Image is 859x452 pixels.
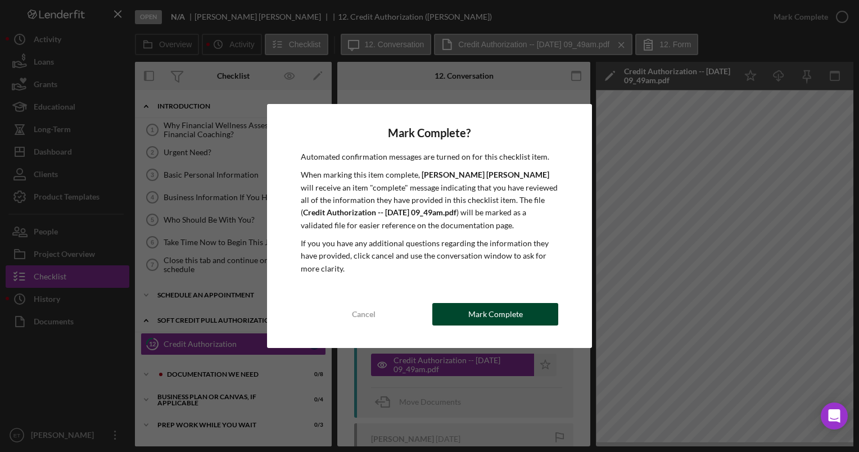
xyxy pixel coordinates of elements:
[301,303,427,326] button: Cancel
[301,126,558,139] h4: Mark Complete?
[301,169,558,232] p: When marking this item complete, will receive an item "complete" message indicating that you have...
[352,303,376,326] div: Cancel
[301,151,558,163] p: Automated confirmation messages are turned on for this checklist item.
[432,303,558,326] button: Mark Complete
[303,207,456,217] b: Credit Authorization -- [DATE] 09_49am.pdf
[468,303,523,326] div: Mark Complete
[301,237,558,275] p: If you you have any additional questions regarding the information they have provided, click canc...
[821,403,848,430] div: Open Intercom Messenger
[422,170,549,179] b: [PERSON_NAME] [PERSON_NAME]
